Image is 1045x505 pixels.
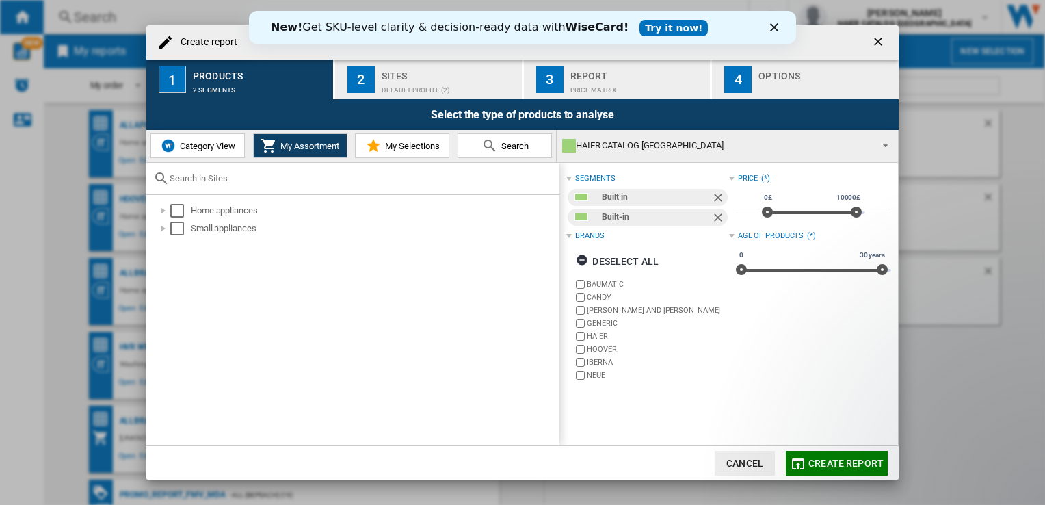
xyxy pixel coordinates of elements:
input: brand.name [576,345,585,354]
div: Age of products [738,231,804,242]
button: 3 Report Price Matrix [524,60,712,99]
input: brand.name [576,319,585,328]
div: Brands [575,231,604,242]
button: My Assortment [253,133,347,158]
input: brand.name [576,306,585,315]
span: 0£ [762,192,774,203]
span: My Assortment [277,141,339,151]
input: brand.name [576,293,585,302]
button: Category View [150,133,245,158]
div: Report [570,65,705,79]
div: 2 segments [193,79,328,94]
button: Cancel [715,451,775,476]
input: brand.name [576,332,585,341]
div: Deselect all [576,249,659,274]
img: wiser-icon-blue.png [160,138,176,154]
button: Deselect all [572,249,663,274]
div: 1 [159,66,186,93]
div: HAIER CATALOG [GEOGRAPHIC_DATA] [562,136,871,155]
div: Select the type of products to analyse [146,99,899,130]
div: Options [758,65,893,79]
label: NEUE [587,370,728,380]
button: Search [458,133,552,158]
label: HOOVER [587,344,728,354]
button: getI18NText('BUTTONS.CLOSE_DIALOG') [866,29,893,56]
button: Create report [786,451,888,476]
input: brand.name [576,358,585,367]
button: 4 Options [712,60,899,99]
button: 2 Sites Default profile (2) [335,60,523,99]
div: Built-in [602,209,711,226]
h4: Create report [174,36,237,49]
div: Sites [382,65,516,79]
span: Search [498,141,529,151]
input: Search in Sites [170,173,553,183]
span: 10000£ [834,192,862,203]
span: My Selections [382,141,440,151]
iframe: Intercom live chat banner [249,11,796,44]
div: Price [738,173,758,184]
md-checkbox: Select [170,204,191,218]
span: Category View [176,141,235,151]
md-checkbox: Select [170,222,191,235]
span: 0 [737,250,745,261]
div: 4 [724,66,752,93]
input: brand.name [576,280,585,289]
button: My Selections [355,133,449,158]
label: GENERIC [587,318,728,328]
input: brand.name [576,371,585,380]
ng-md-icon: getI18NText('BUTTONS.CLOSE_DIALOG') [871,35,888,51]
div: Close [521,12,535,21]
div: 3 [536,66,564,93]
div: Small appliances [191,222,557,235]
div: 2 [347,66,375,93]
div: Products [193,65,328,79]
label: CANDY [587,292,728,302]
label: HAIER [587,331,728,341]
label: [PERSON_NAME] AND [PERSON_NAME] [587,305,728,315]
ng-md-icon: Remove [711,211,728,227]
label: BAUMATIC [587,279,728,289]
span: 30 years [858,250,887,261]
div: Built in [602,189,711,206]
label: IBERNA [587,357,728,367]
ng-md-icon: Remove [711,191,728,207]
span: Create report [808,458,884,469]
div: Default profile (2) [382,79,516,94]
button: 1 Products 2 segments [146,60,334,99]
div: segments [575,173,615,184]
div: Price Matrix [570,79,705,94]
div: Home appliances [191,204,557,218]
